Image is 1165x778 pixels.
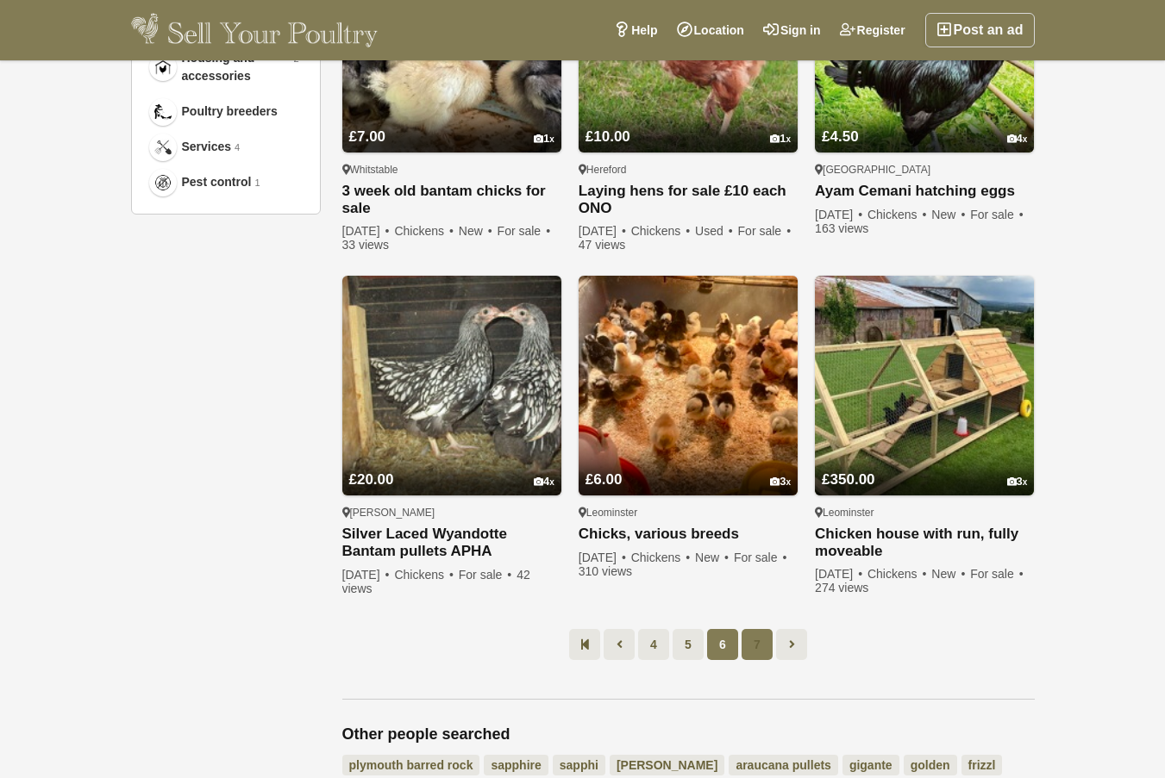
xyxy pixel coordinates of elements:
[815,276,1034,495] img: Chicken house with run, fully moveable
[815,439,1034,495] a: £350.00 3
[970,208,1024,221] span: For sale
[342,439,561,495] a: £20.00 4
[534,133,554,146] div: 1
[667,13,754,47] a: Location
[394,224,455,238] span: Chickens
[342,276,561,495] img: Silver Laced Wyandotte Bantam pullets APHA Registered.
[342,755,480,775] a: plymouth barred rock
[822,128,859,145] span: £4.50
[182,49,291,85] span: Housing and accessories
[770,476,791,489] div: 3
[342,526,561,561] a: Silver Laced Wyandotte Bantam pullets APHA Registered.
[842,755,899,775] a: gigante
[459,568,513,582] span: For sale
[904,755,957,775] a: golden
[586,128,630,145] span: £10.00
[754,13,830,47] a: Sign in
[815,183,1034,201] a: Ayam Cemani hatching eggs
[738,224,792,238] span: For sale
[394,568,455,582] span: Chickens
[579,551,628,564] span: [DATE]
[146,129,306,165] a: Services Services 4
[815,506,1034,520] div: Leominster
[342,568,391,582] span: [DATE]
[342,224,391,238] span: [DATE]
[631,551,692,564] span: Chickens
[579,183,798,217] a: Laying hens for sale £10 each ONO
[579,238,625,252] span: 47 views
[349,471,394,488] span: £20.00
[695,551,730,564] span: New
[815,163,1034,177] div: [GEOGRAPHIC_DATA]
[707,629,738,660] span: 6
[1007,133,1028,146] div: 4
[146,40,306,94] a: Housing and accessories Housing and accessories 2
[638,629,669,660] a: 4
[342,568,530,595] span: 42 views
[815,581,868,594] span: 274 views
[131,13,379,47] img: Sell Your Poultry
[534,476,554,489] div: 4
[815,208,864,221] span: [DATE]
[830,13,915,47] a: Register
[459,224,494,238] span: New
[1007,476,1028,489] div: 3
[342,238,389,252] span: 33 views
[579,224,628,238] span: [DATE]
[349,128,386,145] span: £7.00
[815,221,868,235] span: 163 views
[579,276,798,495] img: Chicks, various breeds
[610,755,724,775] a: [PERSON_NAME]
[631,224,692,238] span: Chickens
[822,471,874,488] span: £350.00
[695,224,735,238] span: Used
[579,506,798,520] div: Leominster
[867,567,929,581] span: Chickens
[734,551,788,564] span: For sale
[182,103,278,121] span: Poultry breeders
[867,208,929,221] span: Chickens
[579,526,798,544] a: Chicks, various breeds
[579,96,798,152] a: £10.00 1
[154,59,172,76] img: Housing and accessories
[579,163,798,177] div: Hereford
[182,138,232,156] span: Services
[770,133,791,146] div: 1
[342,96,561,152] a: £7.00 1
[815,96,1034,152] a: £4.50 4
[742,629,773,660] a: 7
[498,224,552,238] span: For sale
[154,174,172,191] img: Pest control
[931,567,967,581] span: New
[961,755,1003,775] a: frizzl
[729,755,838,775] a: araucana pullets
[342,183,561,217] a: 3 week old bantam chicks for sale
[553,755,605,775] a: sapphi
[586,471,623,488] span: £6.00
[342,725,1035,744] h2: Other people searched
[182,173,252,191] span: Pest control
[154,139,172,156] img: Services
[673,629,704,660] a: 5
[604,13,667,47] a: Help
[254,176,260,190] em: 1
[235,140,240,155] em: 4
[154,103,172,121] img: Poultry breeders
[815,526,1034,560] a: Chicken house with run, fully moveable
[342,163,561,177] div: Whitstable
[925,13,1035,47] a: Post an ad
[579,439,798,495] a: £6.00 3
[484,755,548,775] a: sapphire
[579,564,632,578] span: 310 views
[146,165,306,200] a: Pest control Pest control 1
[146,94,306,129] a: Poultry breeders Poultry breeders
[970,567,1024,581] span: For sale
[931,208,967,221] span: New
[342,506,561,520] div: [PERSON_NAME]
[815,567,864,581] span: [DATE]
